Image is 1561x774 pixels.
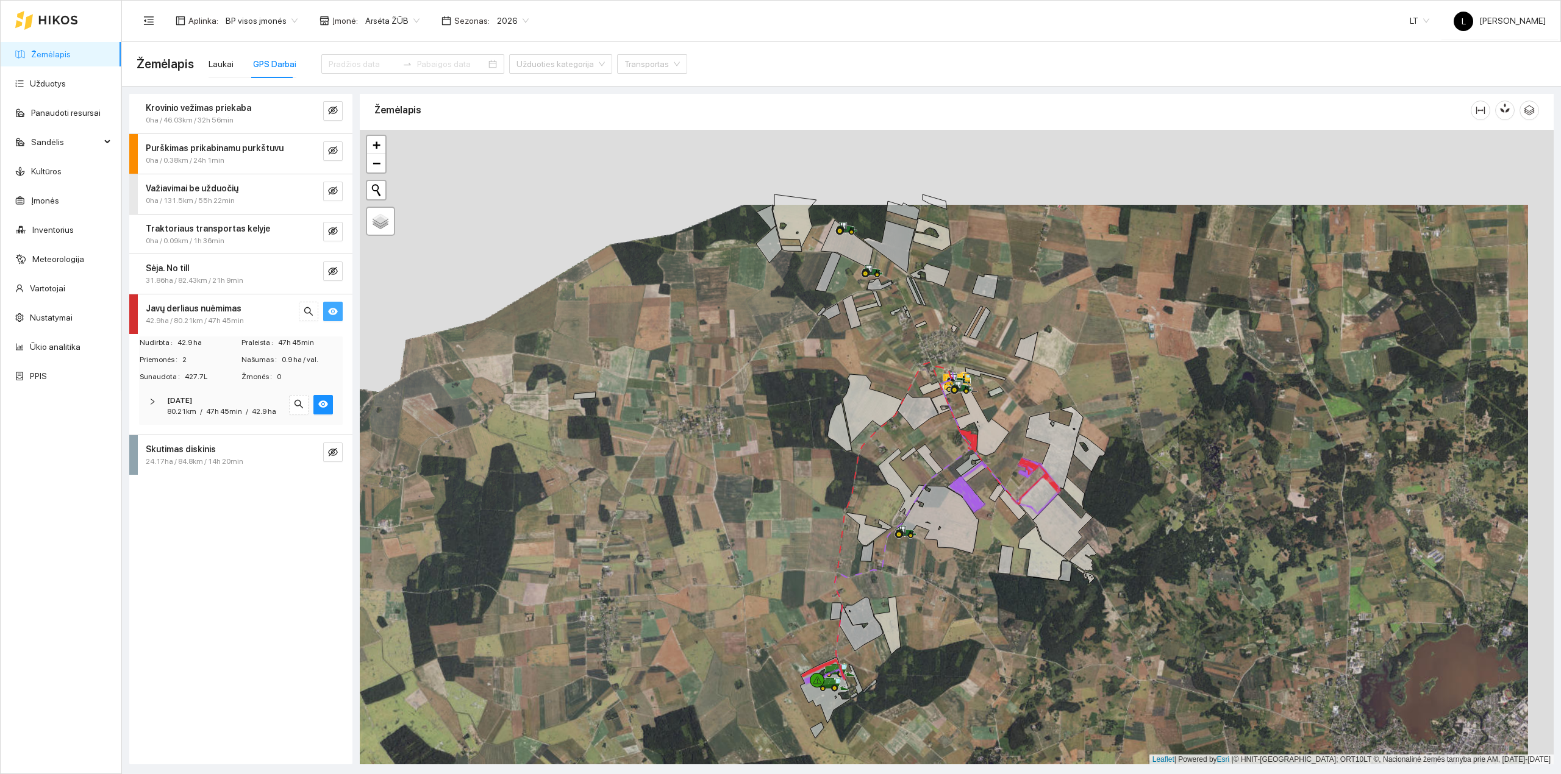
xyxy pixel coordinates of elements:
button: menu-fold [137,9,161,33]
span: 0ha / 0.09km / 1h 36min [146,235,224,247]
button: eye-invisible [323,261,343,281]
button: Initiate a new search [367,181,385,199]
div: Javų derliaus nuėmimas42.9ha / 80.21km / 47h 45minsearcheye [129,294,352,334]
span: | [1232,755,1234,764]
button: eye-invisible [323,442,343,462]
span: 0.9 ha / val. [282,354,342,366]
span: right [149,398,156,405]
span: Nudirbta [140,337,177,349]
span: to [402,59,412,69]
a: Panaudoti resursai [31,108,101,118]
button: eye-invisible [323,101,343,121]
a: Kultūros [31,166,62,176]
span: swap-right [402,59,412,69]
span: [PERSON_NAME] [1454,16,1546,26]
strong: Sėja. No till [146,263,189,273]
span: eye-invisible [328,447,338,459]
span: Įmonė : [332,14,358,27]
a: Įmonės [31,196,59,205]
a: Inventorius [32,225,74,235]
span: 80.21km [167,407,196,416]
span: Praleista [241,337,278,349]
button: eye-invisible [323,141,343,161]
div: Skutimas diskinis24.17ha / 84.8km / 14h 20mineye-invisible [129,435,352,475]
span: 42.9 ha [252,407,276,416]
span: eye [328,307,338,318]
span: Arsėta ŽŪB [365,12,420,30]
button: search [289,395,309,414]
strong: [DATE] [167,396,192,405]
span: 0ha / 131.5km / 55h 22min [146,195,235,207]
div: | Powered by © HNIT-[GEOGRAPHIC_DATA]; ORT10LT ©, Nacionalinė žemės tarnyba prie AM, [DATE]-[DATE] [1149,754,1554,765]
div: Sėja. No till31.86ha / 82.43km / 21h 9mineye-invisible [129,254,352,294]
span: L [1462,12,1466,31]
span: eye-invisible [328,186,338,197]
a: PPIS [30,371,47,381]
span: 42.9ha / 80.21km / 47h 45min [146,315,244,327]
span: layout [176,16,185,26]
span: eye-invisible [328,105,338,117]
div: Žemėlapis [374,93,1471,127]
a: Užduotys [30,79,66,88]
span: Sandėlis [31,130,101,154]
div: Krovinio vežimas priekaba0ha / 46.03km / 32h 56mineye-invisible [129,94,352,133]
a: Ūkio analitika [30,342,80,352]
div: Važiavimai be užduočių0ha / 131.5km / 55h 22mineye-invisible [129,174,352,214]
div: Traktoriaus transportas kelyje0ha / 0.09km / 1h 36mineye-invisible [129,215,352,254]
span: calendar [441,16,451,26]
a: Leaflet [1152,755,1174,764]
input: Pabaigos data [417,57,486,71]
button: column-width [1471,101,1490,120]
span: 0 [277,371,342,383]
a: Esri [1217,755,1230,764]
button: eye-invisible [323,222,343,241]
span: menu-fold [143,15,154,26]
span: shop [320,16,329,26]
span: search [304,307,313,318]
span: − [373,155,380,171]
strong: Javų derliaus nuėmimas [146,304,241,313]
a: Nustatymai [30,313,73,322]
span: Priemonės [140,354,182,366]
span: + [373,137,380,152]
button: eye [323,302,343,321]
div: [DATE]80.21km/47h 45min/42.9 hasearcheye [139,388,343,425]
a: Zoom out [367,154,385,172]
span: column-width [1471,105,1490,115]
span: 2 [182,354,240,366]
strong: Krovinio vežimas priekaba [146,103,251,113]
button: eye [313,395,333,414]
span: BP visos įmonės [226,12,298,30]
span: eye-invisible [328,226,338,238]
div: GPS Darbai [253,57,296,71]
span: Našumas [241,354,282,366]
strong: Traktoriaus transportas kelyje [146,224,270,233]
span: 0ha / 0.38km / 24h 1min [146,155,224,166]
span: eye-invisible [328,146,338,157]
a: Meteorologija [32,254,84,264]
span: eye [318,399,328,411]
a: Žemėlapis [31,49,71,59]
div: Purškimas prikabinamu purkštuvu0ha / 0.38km / 24h 1mineye-invisible [129,134,352,174]
span: Žemėlapis [137,54,194,74]
span: / [200,407,202,416]
span: / [246,407,248,416]
span: 47h 45min [278,337,342,349]
span: 0ha / 46.03km / 32h 56min [146,115,234,126]
strong: Skutimas diskinis [146,444,216,454]
span: 31.86ha / 82.43km / 21h 9min [146,275,243,286]
span: Aplinka : [188,14,218,27]
a: Zoom in [367,136,385,154]
button: search [299,302,318,321]
span: eye-invisible [328,266,338,278]
span: search [294,399,304,411]
div: Laukai [209,57,234,71]
span: 24.17ha / 84.8km / 14h 20min [146,456,243,467]
span: 42.9 ha [177,337,240,349]
input: Pradžios data [329,57,398,71]
a: Layers [367,208,394,235]
span: 2026 [497,12,529,30]
span: LT [1410,12,1429,30]
button: eye-invisible [323,182,343,201]
span: Sunaudota [140,371,185,383]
